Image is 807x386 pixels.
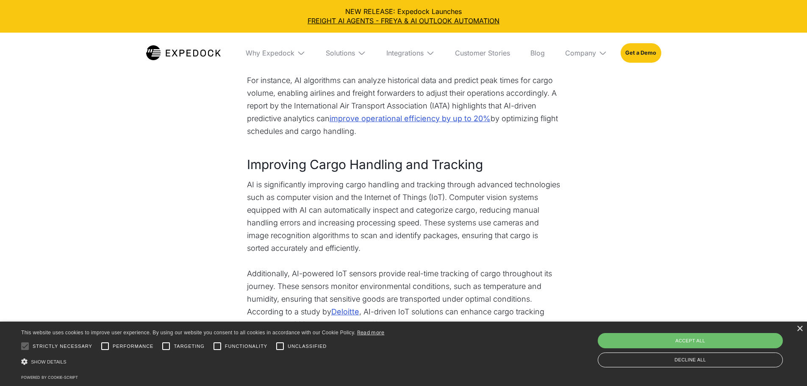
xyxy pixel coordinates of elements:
span: Show details [31,359,67,364]
h3: Improving Cargo Handling and Tracking [247,155,560,174]
p: Additionally, AI-powered IoT sensors provide real-time tracking of cargo throughout its journey. ... [247,267,560,344]
div: Integrations [386,49,424,57]
span: Functionality [225,343,267,350]
a: Get a Demo [621,43,661,63]
div: Accept all [598,333,783,348]
a: Blog [524,33,552,73]
a: Powered by cookie-script [21,375,78,380]
a: Read more [357,329,385,336]
a: Deloitte [331,305,359,318]
div: Company [558,33,614,73]
div: Solutions [326,49,355,57]
span: Unclassified [288,343,327,350]
div: Show details [21,356,385,368]
p: For instance, AI algorithms can analyze historical data and predict peak times for cargo volume, ... [247,74,560,150]
iframe: Chat Widget [666,294,807,386]
span: Performance [113,343,154,350]
div: Solutions [319,33,373,73]
p: AI is significantly improving cargo handling and tracking through advanced technologies such as c... [247,178,560,267]
span: Targeting [174,343,204,350]
div: Why Expedock [239,33,312,73]
a: improve operational efficiency by up to 20% [330,112,491,125]
div: Integrations [380,33,441,73]
a: Customer Stories [448,33,517,73]
a: FREIGHT AI AGENTS - FREYA & AI OUTLOOK AUTOMATION [7,16,800,25]
span: Strictly necessary [33,343,92,350]
div: Company [565,49,596,57]
div: NEW RELEASE: Expedock Launches [7,7,800,26]
div: Decline all [598,353,783,367]
div: Why Expedock [246,49,294,57]
span: This website uses cookies to improve user experience. By using our website you consent to all coo... [21,330,355,336]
